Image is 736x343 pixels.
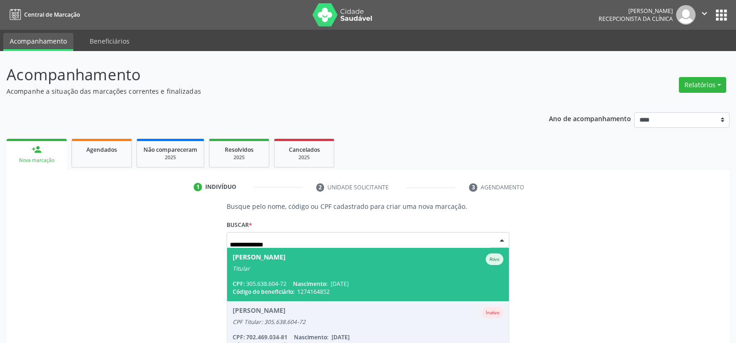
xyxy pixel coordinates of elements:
span: Agendados [86,146,117,154]
a: Acompanhamento [3,33,73,51]
div: 305.638.604-72 [233,280,503,288]
a: Beneficiários [83,33,136,49]
p: Acompanhe a situação das marcações correntes e finalizadas [7,86,513,96]
span: CPF: [233,280,245,288]
div: 2025 [143,154,197,161]
small: Ativo [489,256,500,262]
p: Acompanhamento [7,63,513,86]
img: img [676,5,696,25]
span: Resolvidos [225,146,254,154]
div: person_add [32,144,42,155]
p: Ano de acompanhamento [549,112,631,124]
div: [PERSON_NAME] [599,7,673,15]
span: Cancelados [289,146,320,154]
div: [PERSON_NAME] [233,253,286,265]
label: Buscar [227,218,252,232]
div: 2025 [216,154,262,161]
span: Nascimento: [293,280,327,288]
button:  [696,5,713,25]
i:  [699,8,710,19]
span: 1274164852 [297,288,330,296]
span: Recepcionista da clínica [599,15,673,23]
div: Indivíduo [205,183,236,191]
div: Titular [233,265,503,272]
p: Busque pelo nome, código ou CPF cadastrado para criar uma nova marcação. [227,201,509,211]
a: Central de Marcação [7,7,80,22]
div: 1 [194,183,202,191]
span: Código do beneficiário: [233,288,294,296]
span: Não compareceram [143,146,197,154]
button: apps [713,7,729,23]
button: Relatórios [679,77,726,93]
span: [DATE] [331,280,349,288]
div: Nova marcação [13,157,60,164]
span: Central de Marcação [24,11,80,19]
div: 2025 [281,154,327,161]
